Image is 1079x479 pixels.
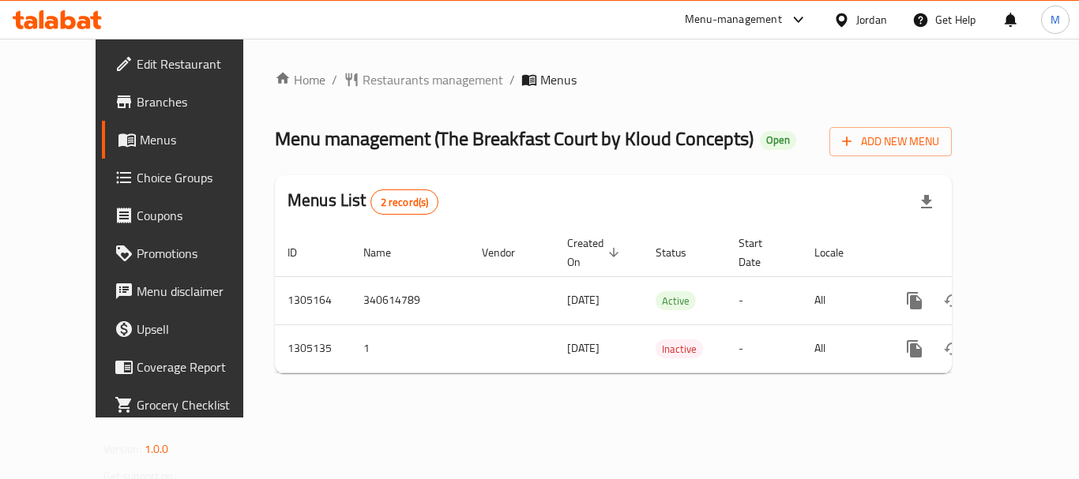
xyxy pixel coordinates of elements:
span: [DATE] [567,290,600,310]
span: Active [656,292,696,310]
button: more [896,282,934,320]
span: Locale [814,243,864,262]
span: Status [656,243,707,262]
td: 1305164 [275,276,351,324]
div: Active [656,291,696,310]
span: Restaurants management [363,70,503,89]
span: 1.0.0 [145,439,169,459]
td: 1 [351,324,469,372]
a: Coverage Report [102,348,276,386]
a: Menu disclaimer [102,272,276,310]
span: Upsell [137,320,263,339]
span: Grocery Checklist [137,395,263,414]
div: Menu-management [685,10,782,29]
span: Vendor [482,243,536,262]
h2: Menus List [288,189,438,215]
span: Promotions [137,244,263,263]
a: Branches [102,83,276,121]
div: Jordan [856,11,887,28]
a: Choice Groups [102,159,276,196]
a: Menus [102,121,276,159]
div: Total records count [370,189,439,215]
span: Inactive [656,340,703,358]
span: [DATE] [567,338,600,358]
span: Open [760,133,796,147]
div: Open [760,131,796,150]
td: All [802,324,883,372]
li: / [332,70,337,89]
span: Edit Restaurant [137,54,263,73]
span: Menu disclaimer [137,282,263,301]
td: - [726,324,802,372]
nav: breadcrumb [275,70,952,89]
a: Upsell [102,310,276,348]
div: Export file [908,183,946,221]
span: Version: [103,439,142,459]
span: Branches [137,92,263,111]
span: Menus [140,130,263,149]
button: Change Status [934,282,972,320]
a: Grocery Checklist [102,386,276,424]
button: more [896,330,934,368]
span: Start Date [739,234,783,271]
span: Menu management ( The Breakfast Court by Kloud Concepts ) [275,121,754,156]
td: 340614789 [351,276,469,324]
span: Add New Menu [842,132,939,152]
button: Change Status [934,330,972,368]
a: Home [275,70,325,89]
span: Coupons [137,206,263,225]
span: Name [363,243,412,262]
span: ID [288,243,318,262]
a: Edit Restaurant [102,45,276,83]
td: 1305135 [275,324,351,372]
td: - [726,276,802,324]
td: All [802,276,883,324]
span: Created On [567,234,624,271]
span: 2 record(s) [371,195,438,210]
th: Actions [883,229,1060,277]
button: Add New Menu [829,127,952,156]
span: M [1051,11,1060,28]
li: / [509,70,515,89]
a: Restaurants management [344,70,503,89]
span: Choice Groups [137,168,263,187]
span: Coverage Report [137,357,263,376]
table: enhanced table [275,229,1060,373]
a: Coupons [102,196,276,234]
span: Menus [540,70,577,89]
a: Promotions [102,234,276,272]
